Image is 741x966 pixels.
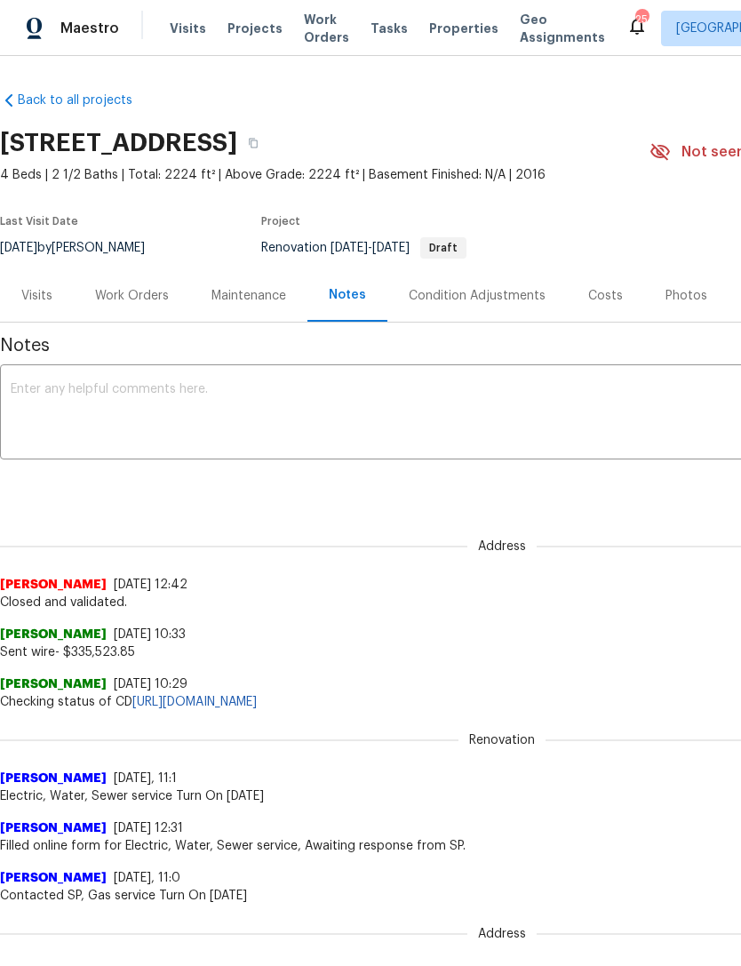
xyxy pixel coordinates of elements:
[304,11,349,46] span: Work Orders
[409,287,546,305] div: Condition Adjustments
[467,925,537,943] span: Address
[458,731,546,749] span: Renovation
[114,579,187,591] span: [DATE] 12:42
[588,287,623,305] div: Costs
[132,696,257,708] a: [URL][DOMAIN_NAME]
[114,772,177,785] span: [DATE], 11:1
[370,22,408,35] span: Tasks
[331,242,410,254] span: -
[170,20,206,37] span: Visits
[114,678,187,691] span: [DATE] 10:29
[114,872,180,884] span: [DATE], 11:0
[21,287,52,305] div: Visits
[520,11,605,46] span: Geo Assignments
[227,20,283,37] span: Projects
[467,538,537,555] span: Address
[114,628,186,641] span: [DATE] 10:33
[665,287,707,305] div: Photos
[261,242,466,254] span: Renovation
[329,286,366,304] div: Notes
[114,822,183,834] span: [DATE] 12:31
[372,242,410,254] span: [DATE]
[422,243,465,253] span: Draft
[331,242,368,254] span: [DATE]
[211,287,286,305] div: Maintenance
[429,20,498,37] span: Properties
[237,127,269,159] button: Copy Address
[635,11,648,28] div: 25
[95,287,169,305] div: Work Orders
[60,20,119,37] span: Maestro
[261,216,300,227] span: Project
